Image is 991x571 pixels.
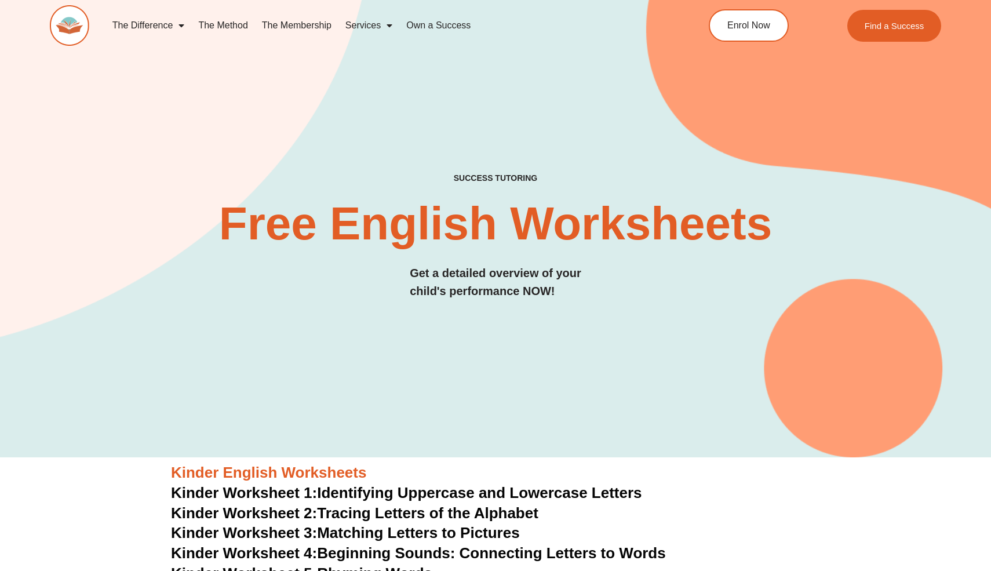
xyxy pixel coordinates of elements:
a: Kinder Worksheet 2:Tracing Letters of the Alphabet [171,504,538,522]
a: Kinder Worksheet 1:Identifying Uppercase and Lowercase Letters [171,484,642,501]
span: Enrol Now [727,21,770,30]
a: Enrol Now [709,9,789,42]
span: Kinder Worksheet 2: [171,504,317,522]
a: Services [338,12,399,39]
span: Kinder Worksheet 1: [171,484,317,501]
span: Kinder Worksheet 3: [171,524,317,541]
h3: Get a detailed overview of your child's performance NOW! [410,264,581,300]
span: Find a Success [865,21,924,30]
a: The Membership [255,12,338,39]
a: The Method [191,12,254,39]
nav: Menu [105,12,658,39]
h2: Free English Worksheets​ [201,201,790,247]
a: Find a Success [847,10,942,42]
a: Kinder Worksheet 4:Beginning Sounds: Connecting Letters to Words [171,544,666,562]
a: Kinder Worksheet 3:Matching Letters to Pictures [171,524,520,541]
a: The Difference [105,12,192,39]
span: Kinder Worksheet 4: [171,544,317,562]
h3: Kinder English Worksheets [171,463,820,483]
a: Own a Success [399,12,478,39]
h4: SUCCESS TUTORING​ [363,173,628,183]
